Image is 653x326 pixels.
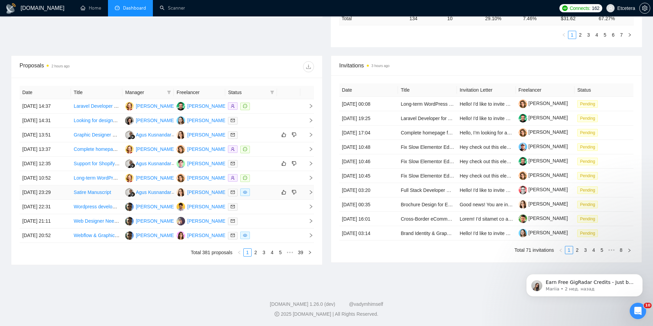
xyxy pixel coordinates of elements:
[598,246,606,254] li: 5
[590,246,597,254] a: 4
[519,187,568,192] a: [PERSON_NAME]
[136,102,175,110] div: [PERSON_NAME]
[177,117,227,123] a: VY[PERSON_NAME]
[568,31,576,39] li: 1
[280,131,288,139] button: like
[177,132,227,137] a: AV[PERSON_NAME]
[519,200,527,209] img: c1xla-haZDe3rTgCpy3_EKqnZ9bE1jCu9HkBpl3J4QwgQIcLjIh-6uLdGjM-EeUJe5
[575,83,633,97] th: Status
[482,12,520,25] td: 29.10 %
[596,12,634,25] td: 67.27 %
[231,147,235,151] span: user-add
[136,131,171,139] div: Agus Kusnandar
[460,144,626,150] span: Hey check out this elementor & wordpress optimization job if you're interested.
[308,250,312,255] span: right
[74,118,232,123] a: Looking for designer - business decks, one pagers and web / digital design
[71,128,122,142] td: Graphic Designer Needed for Print Media as well as Digital Tasks
[136,188,171,196] div: Agus Kusnandar
[401,144,508,150] a: Fix Slow Elementor Editor / Optimize Performance
[270,90,274,94] span: filter
[281,190,286,195] span: like
[577,230,598,237] span: Pending
[125,102,134,110] img: AM
[630,303,646,319] iframe: Intercom live chat
[20,114,71,128] td: [DATE] 14:31
[303,132,313,137] span: right
[372,64,390,68] time: 3 hours ago
[71,86,122,99] th: Title
[445,12,482,25] td: 10
[339,183,398,197] td: [DATE] 03:20
[177,103,227,108] a: AS[PERSON_NAME]
[303,64,314,69] span: download
[577,216,601,221] a: Pending
[177,116,185,125] img: VY
[122,86,174,99] th: Manager
[577,130,601,135] a: Pending
[252,249,259,256] a: 2
[115,5,120,10] span: dashboard
[577,158,601,164] a: Pending
[573,246,581,254] li: 2
[303,61,314,72] button: download
[231,205,235,209] span: mail
[285,248,295,257] span: •••
[628,33,632,37] span: right
[617,31,626,39] li: 7
[125,217,134,225] img: AP
[123,5,146,11] span: Dashboard
[565,246,573,254] a: 1
[625,246,633,254] li: Next Page
[592,4,599,12] span: 162
[125,232,175,238] a: AP[PERSON_NAME]
[125,117,175,123] a: TT[PERSON_NAME]
[401,231,546,236] a: Brand Identity & Graphic Designer needed for clinical research client
[136,217,175,225] div: [PERSON_NAME]
[231,219,235,223] span: mail
[71,157,122,171] td: Support for Shopify Theme Development (JavaScript, Liquid, HTML & CSS)
[125,218,175,223] a: AP[PERSON_NAME]
[577,129,598,136] span: Pending
[576,31,584,39] li: 2
[260,249,268,256] a: 3
[177,188,185,197] img: AV
[398,154,457,169] td: Fix Slow Elementor Editor / Optimize Performance
[519,114,527,122] img: c1j3LM-P8wYGiNJFOz_ykoDtzB4IbR1eXHCmdn6mkzey13rf0U2oYvbmCfs7AXqnBj
[290,188,298,196] button: dislike
[562,33,566,37] span: left
[303,104,313,108] span: right
[177,175,227,180] a: AP[PERSON_NAME]
[177,231,185,240] img: PD
[74,175,303,181] a: Long-term WordPress Developer, Pixel Perfect Figma to Elementor builds. Custom themes. PHP knowledge
[20,171,71,185] td: [DATE] 10:52
[339,111,398,126] td: [DATE] 19:25
[292,132,297,138] span: dislike
[125,146,175,152] a: AM[PERSON_NAME]
[290,131,298,139] button: dislike
[609,31,617,39] a: 6
[339,12,407,25] td: Total
[20,128,71,142] td: [DATE] 13:51
[20,86,71,99] th: Date
[177,146,227,152] a: AP[PERSON_NAME]
[519,201,568,207] a: [PERSON_NAME]
[516,260,653,308] iframe: Intercom notifications сообщение
[281,161,286,166] span: like
[125,89,164,96] span: Manager
[20,185,71,200] td: [DATE] 23:29
[401,187,556,193] a: Full Stack Developer Needed for Data Aggregation Website Management
[177,159,185,168] img: DM
[125,203,134,211] img: AP
[71,200,122,214] td: Wordpress developer to help with website changes
[401,116,520,121] a: Laravel Developer for AI-Powered App (App for farmers)
[519,115,568,120] a: [PERSON_NAME]
[187,131,227,139] div: [PERSON_NAME]
[136,174,175,182] div: [PERSON_NAME]
[303,204,313,209] span: right
[519,214,527,223] img: c1H5j4uuwRoiYYBPUc0TtXcw2dMxy5fGUeEXcoyQTo85fuH37bAwWfg3xyvaZyZkb6
[407,12,444,25] td: 134
[460,173,626,179] span: Hey check out this elementor & wordpress optimization job if you're interested.
[177,131,185,139] img: AV
[644,303,652,308] span: 10
[617,246,625,254] a: 8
